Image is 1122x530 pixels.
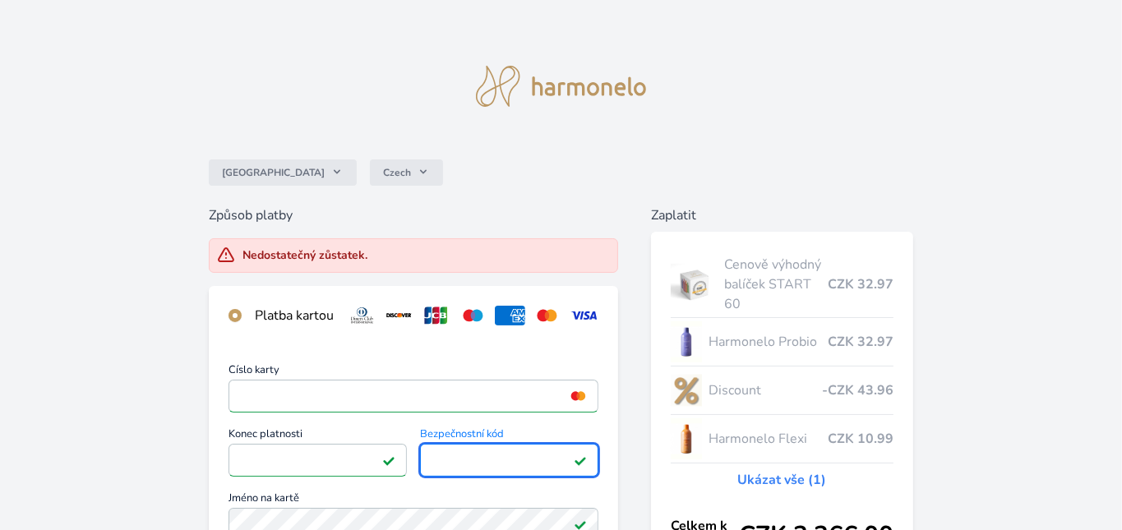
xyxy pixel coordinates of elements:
span: Cenově výhodný balíček START 60 [724,255,828,314]
iframe: Iframe pro datum vypršení platnosti [236,449,399,472]
a: Ukázat vše (1) [737,470,826,490]
span: [GEOGRAPHIC_DATA] [222,166,325,179]
span: Czech [383,166,411,179]
span: CZK 10.99 [828,429,893,449]
h6: Způsob platby [209,205,618,225]
img: discover.svg [384,306,414,325]
span: Harmonelo Flexi [709,429,828,449]
img: mc.svg [532,306,562,325]
img: Platné pole [574,454,587,467]
img: diners.svg [347,306,377,325]
span: -CZK 43.96 [822,380,893,400]
img: discount-lo.png [671,370,702,411]
img: amex.svg [495,306,525,325]
img: CLEAN_FLEXI_se_stinem_x-hi_(1)-lo.jpg [671,418,702,459]
iframe: Iframe pro číslo karty [236,385,591,408]
img: start.jpg [671,264,718,305]
img: mc [567,389,589,403]
span: Konec platnosti [229,429,407,444]
iframe: Iframe pro bezpečnostní kód [427,449,591,472]
div: Nedostatečný zůstatek. [242,247,367,264]
span: Bezpečnostní kód [420,429,598,444]
img: Platné pole [382,454,395,467]
button: Czech [370,159,443,186]
span: Harmonelo Probio [709,332,828,352]
span: Jméno na kartě [229,493,598,508]
img: logo.svg [476,66,647,107]
img: CLEAN_PROBIO_se_stinem_x-lo.jpg [671,321,702,362]
span: CZK 32.97 [828,274,893,294]
button: [GEOGRAPHIC_DATA] [209,159,357,186]
h6: Zaplatit [651,205,913,225]
img: jcb.svg [421,306,451,325]
img: visa.svg [569,306,599,325]
img: maestro.svg [458,306,488,325]
div: Platba kartou [255,306,334,325]
span: CZK 32.97 [828,332,893,352]
span: Discount [709,380,822,400]
span: Číslo karty [229,365,598,380]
